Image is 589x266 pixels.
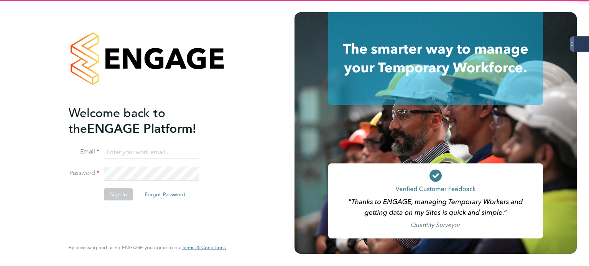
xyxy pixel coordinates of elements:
[69,244,226,251] span: By accessing and using ENGAGE you agree to our
[69,105,165,136] span: Welcome back to the
[104,188,133,201] button: Sign In
[104,145,199,159] input: Enter your work email...
[69,148,99,156] label: Email
[182,245,226,251] a: Terms & Conditions
[69,169,99,177] label: Password
[138,188,192,201] button: Forgot Password
[69,105,218,136] h2: ENGAGE Platform!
